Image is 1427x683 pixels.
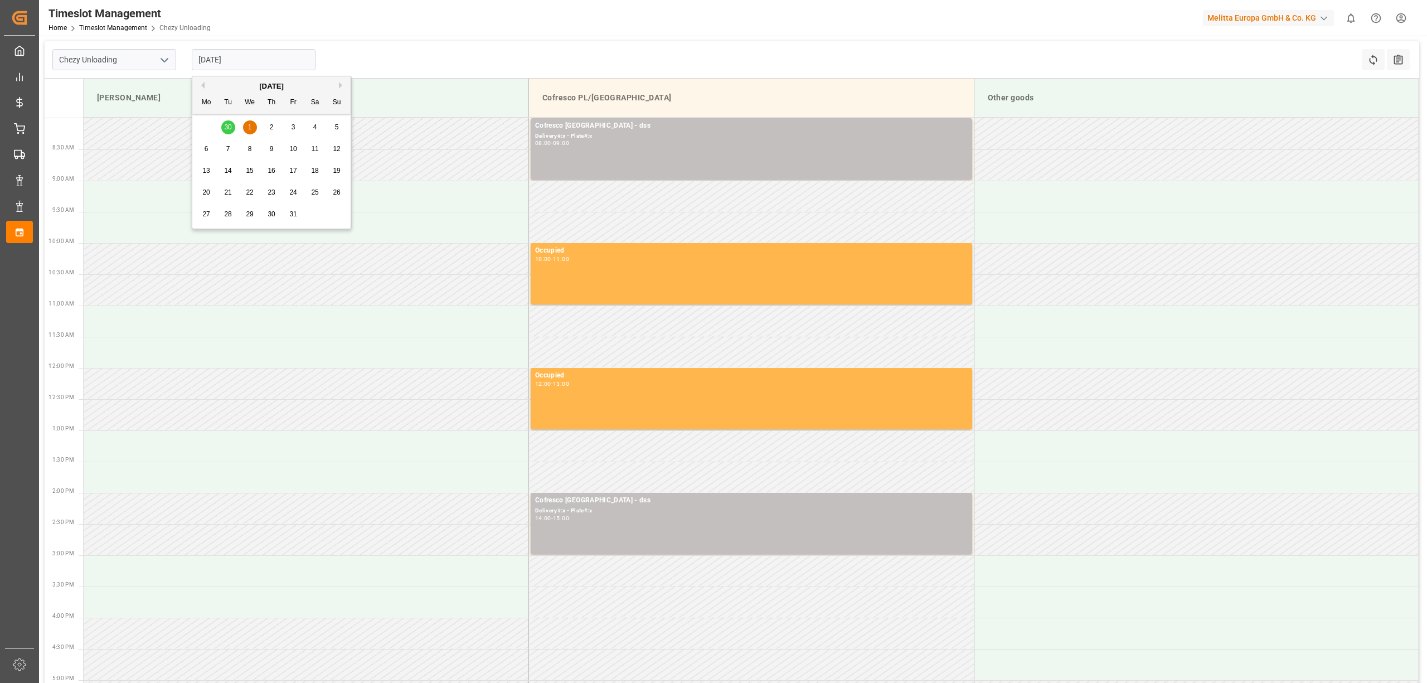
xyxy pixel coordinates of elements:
[308,164,322,178] div: Choose Saturday, October 18th, 2025
[221,186,235,200] div: Choose Tuesday, October 21st, 2025
[243,96,257,110] div: We
[535,256,551,261] div: 10:00
[339,82,346,89] button: Next Month
[192,81,351,92] div: [DATE]
[221,142,235,156] div: Choose Tuesday, October 7th, 2025
[308,142,322,156] div: Choose Saturday, October 11th, 2025
[287,186,300,200] div: Choose Friday, October 24th, 2025
[535,495,968,506] div: Cofresco [GEOGRAPHIC_DATA] - dss
[52,425,74,432] span: 1:00 PM
[333,188,340,196] span: 26
[535,506,968,516] div: Delivery#:x - Plate#:x
[268,167,275,175] span: 16
[48,363,74,369] span: 12:00 PM
[330,120,344,134] div: Choose Sunday, October 5th, 2025
[156,51,172,69] button: open menu
[52,488,74,494] span: 2:00 PM
[335,123,339,131] span: 5
[243,186,257,200] div: Choose Wednesday, October 22nd, 2025
[551,381,553,386] div: -
[553,141,569,146] div: 09:00
[535,245,968,256] div: Occupied
[52,519,74,525] span: 2:30 PM
[265,120,279,134] div: Choose Thursday, October 2nd, 2025
[243,207,257,221] div: Choose Wednesday, October 29th, 2025
[553,516,569,521] div: 15:00
[1203,10,1334,26] div: Melitta Europa GmbH & Co. KG
[308,120,322,134] div: Choose Saturday, October 4th, 2025
[311,188,318,196] span: 25
[270,145,274,153] span: 9
[551,516,553,521] div: -
[308,186,322,200] div: Choose Saturday, October 25th, 2025
[200,96,213,110] div: Mo
[248,123,252,131] span: 1
[200,207,213,221] div: Choose Monday, October 27th, 2025
[221,164,235,178] div: Choose Tuesday, October 14th, 2025
[52,613,74,619] span: 4:00 PM
[93,88,520,108] div: [PERSON_NAME]
[52,207,74,213] span: 9:30 AM
[313,123,317,131] span: 4
[48,269,74,275] span: 10:30 AM
[48,301,74,307] span: 11:00 AM
[192,49,316,70] input: DD-MM-YYYY
[551,256,553,261] div: -
[200,186,213,200] div: Choose Monday, October 20th, 2025
[200,164,213,178] div: Choose Monday, October 13th, 2025
[48,5,211,22] div: Timeslot Management
[243,120,257,134] div: Choose Wednesday, October 1st, 2025
[265,142,279,156] div: Choose Thursday, October 9th, 2025
[535,132,968,141] div: Delivery#:x - Plate#:x
[52,176,74,182] span: 9:00 AM
[52,675,74,681] span: 5:00 PM
[553,256,569,261] div: 11:00
[289,210,297,218] span: 31
[330,164,344,178] div: Choose Sunday, October 19th, 2025
[289,167,297,175] span: 17
[289,188,297,196] span: 24
[200,142,213,156] div: Choose Monday, October 6th, 2025
[1338,6,1363,31] button: show 0 new notifications
[224,188,231,196] span: 21
[202,167,210,175] span: 13
[48,238,74,244] span: 10:00 AM
[52,550,74,556] span: 3:00 PM
[287,142,300,156] div: Choose Friday, October 10th, 2025
[205,145,208,153] span: 6
[196,117,348,225] div: month 2025-10
[202,210,210,218] span: 27
[333,167,340,175] span: 19
[52,49,176,70] input: Type to search/select
[52,457,74,463] span: 1:30 PM
[243,142,257,156] div: Choose Wednesday, October 8th, 2025
[265,186,279,200] div: Choose Thursday, October 23rd, 2025
[535,120,968,132] div: Cofresco [GEOGRAPHIC_DATA] - dss
[311,167,318,175] span: 18
[292,123,295,131] span: 3
[289,145,297,153] span: 10
[311,145,318,153] span: 11
[535,370,968,381] div: Occupied
[79,24,147,32] a: Timeslot Management
[224,210,231,218] span: 28
[221,96,235,110] div: Tu
[268,188,275,196] span: 23
[48,24,67,32] a: Home
[535,516,551,521] div: 14:00
[551,141,553,146] div: -
[268,210,275,218] span: 30
[330,96,344,110] div: Su
[246,188,253,196] span: 22
[265,207,279,221] div: Choose Thursday, October 30th, 2025
[330,142,344,156] div: Choose Sunday, October 12th, 2025
[48,394,74,400] span: 12:30 PM
[308,96,322,110] div: Sa
[52,144,74,151] span: 8:30 AM
[198,82,205,89] button: Previous Month
[270,123,274,131] span: 2
[265,164,279,178] div: Choose Thursday, October 16th, 2025
[265,96,279,110] div: Th
[333,145,340,153] span: 12
[983,88,1410,108] div: Other goods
